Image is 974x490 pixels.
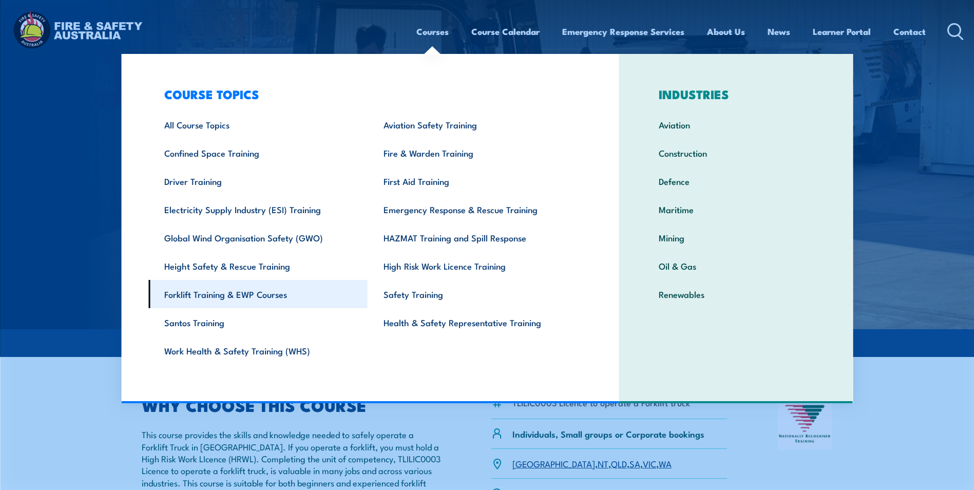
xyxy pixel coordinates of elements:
[643,167,829,195] a: Defence
[643,280,829,308] a: Renewables
[368,110,587,139] a: Aviation Safety Training
[148,223,368,252] a: Global Wind Organisation Safety (GWO)
[643,139,829,167] a: Construction
[813,18,871,45] a: Learner Portal
[368,139,587,167] a: Fire & Warden Training
[148,252,368,280] a: Height Safety & Rescue Training
[643,87,829,101] h3: INDUSTRIES
[148,110,368,139] a: All Course Topics
[148,195,368,223] a: Electricity Supply Industry (ESI) Training
[598,457,608,469] a: NT
[368,195,587,223] a: Emergency Response & Rescue Training
[562,18,684,45] a: Emergency Response Services
[777,398,833,450] img: Nationally Recognised Training logo.
[629,457,640,469] a: SA
[643,110,829,139] a: Aviation
[148,87,587,101] h3: COURSE TOPICS
[368,252,587,280] a: High Risk Work Licence Training
[368,223,587,252] a: HAZMAT Training and Spill Response
[148,336,368,365] a: Work Health & Safety Training (WHS)
[416,18,449,45] a: Courses
[368,280,587,308] a: Safety Training
[643,252,829,280] a: Oil & Gas
[643,457,656,469] a: VIC
[148,280,368,308] a: Forklift Training & EWP Courses
[893,18,926,45] a: Contact
[643,223,829,252] a: Mining
[512,397,690,408] li: TLILIC0003 Licence to operate a Forklift truck
[768,18,790,45] a: News
[512,428,704,440] p: Individuals, Small groups or Corporate bookings
[643,195,829,223] a: Maritime
[611,457,627,469] a: QLD
[471,18,540,45] a: Course Calendar
[512,458,672,469] p: , , , , ,
[148,139,368,167] a: Confined Space Training
[368,308,587,336] a: Health & Safety Representative Training
[512,457,595,469] a: [GEOGRAPHIC_DATA]
[148,167,368,195] a: Driver Training
[707,18,745,45] a: About Us
[368,167,587,195] a: First Aid Training
[142,398,442,412] h2: WHY CHOOSE THIS COURSE
[659,457,672,469] a: WA
[148,308,368,336] a: Santos Training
